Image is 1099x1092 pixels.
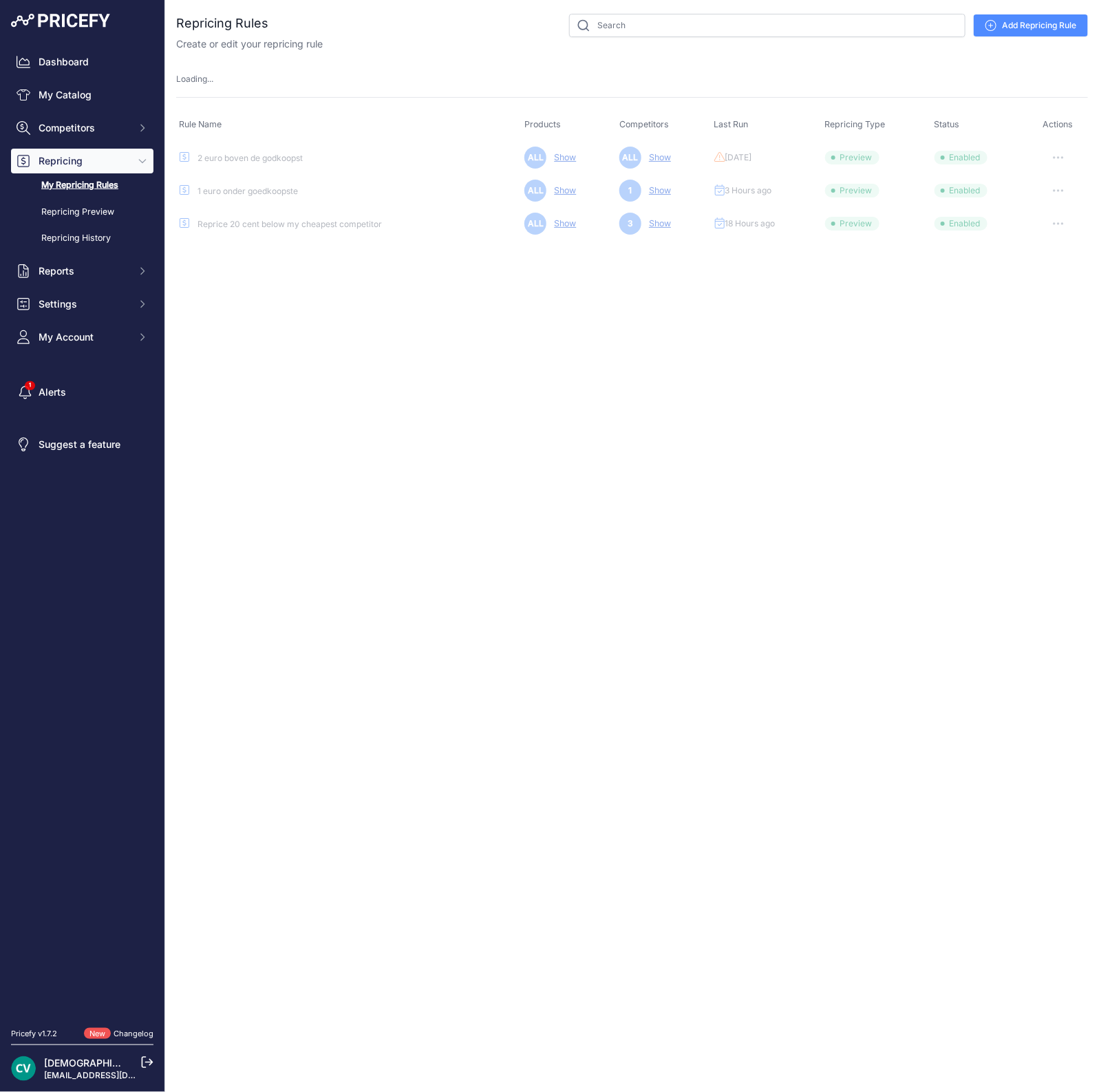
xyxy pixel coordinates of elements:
div: Pricefy v1.7.2 [11,1028,57,1040]
a: Repricing History [11,226,153,250]
span: ... [207,74,213,84]
input: Search [569,14,965,37]
span: New [84,1028,111,1040]
span: Competitors [39,121,129,135]
img: Pricefy Logo [11,14,110,28]
nav: Sidebar [11,50,153,1011]
a: 1 euro onder goedkoopste [198,186,298,196]
span: 1 [619,180,641,202]
h2: Repricing Rules [176,14,268,33]
a: Show [548,218,576,228]
a: Show [643,185,671,195]
button: Competitors [11,116,153,140]
a: Repricing Preview [11,200,153,224]
a: Suggest a feature [11,432,153,457]
span: Last Run [714,119,749,129]
button: Settings [11,292,153,317]
span: Enabled [935,184,988,197]
span: Rule Name [179,119,222,129]
a: Changelog [114,1029,153,1038]
span: Competitors [619,119,669,129]
a: Show [643,152,671,162]
a: Alerts [11,380,153,405]
span: Loading [176,74,213,84]
button: Reports [11,259,153,283]
span: Status [935,119,960,129]
span: ALL [524,213,546,235]
span: Preview [825,151,879,164]
a: Show [548,152,576,162]
span: Preview [825,217,879,231]
span: ALL [524,147,546,169]
a: Show [548,185,576,195]
a: [EMAIL_ADDRESS][DOMAIN_NAME] [44,1070,188,1080]
a: Add Repricing Rule [974,14,1088,36]
span: Products [524,119,561,129]
button: My Account [11,325,153,350]
a: Reprice 20 cent below my cheapest competitor [198,219,382,229]
span: Repricing Type [825,119,886,129]
span: Enabled [935,151,988,164]
button: Repricing [11,149,153,173]
span: 3 [619,213,641,235]
span: My Account [39,330,129,344]
span: ALL [619,147,641,169]
a: My Repricing Rules [11,173,153,197]
p: Create or edit your repricing rule [176,37,323,51]
span: Reports [39,264,129,278]
span: Settings [39,297,129,311]
a: Show [643,218,671,228]
span: Actions [1043,119,1074,129]
span: Enabled [935,217,988,231]
span: 3 Hours ago [725,185,772,196]
a: Dashboard [11,50,153,74]
span: ALL [524,180,546,202]
span: 18 Hours ago [725,218,776,229]
a: 2 euro boven de godkoopst [198,153,303,163]
span: [DATE] [725,152,752,163]
a: [DEMOGRAPHIC_DATA][PERSON_NAME] der ree [DEMOGRAPHIC_DATA] [44,1057,374,1069]
span: Repricing [39,154,129,168]
span: Preview [825,184,879,197]
a: My Catalog [11,83,153,107]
